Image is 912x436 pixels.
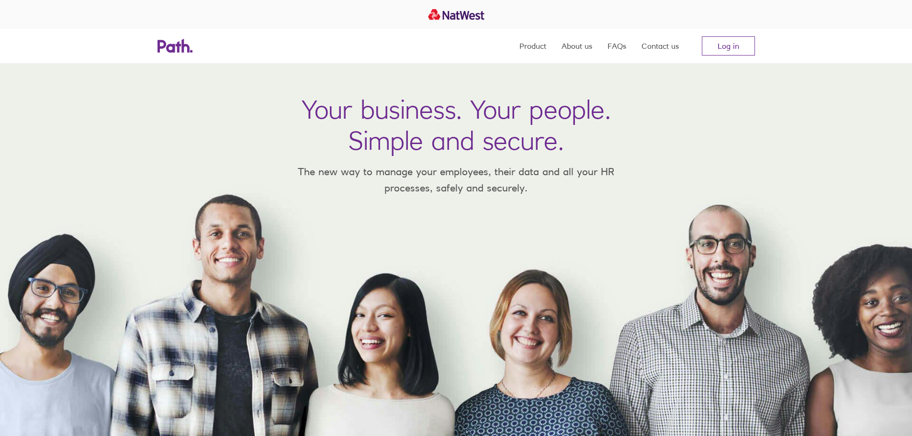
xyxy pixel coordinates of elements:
a: Contact us [642,29,679,63]
a: Product [519,29,546,63]
a: FAQs [608,29,626,63]
p: The new way to manage your employees, their data and all your HR processes, safely and securely. [284,164,629,196]
a: Log in [702,36,755,56]
h1: Your business. Your people. Simple and secure. [302,94,611,156]
a: About us [562,29,592,63]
